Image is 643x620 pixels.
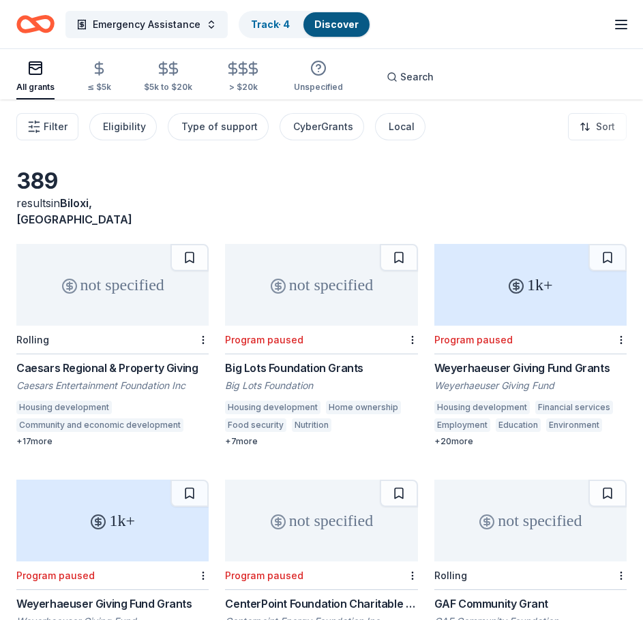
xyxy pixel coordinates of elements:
button: Unspecified [294,55,343,99]
button: Filter [16,113,78,140]
button: Track· 4Discover [239,11,371,38]
button: Search [376,63,445,91]
button: > $20k [225,55,261,99]
a: Home [16,8,55,40]
div: Program paused [434,334,513,345]
div: CyberGrants [293,119,353,135]
div: > $20k [225,82,261,93]
div: Housing development [434,401,530,414]
div: Education [496,418,541,432]
div: 1k+ [434,244,627,326]
div: Housing development [225,401,320,414]
button: $5k to $20k [144,55,192,99]
button: Type of support [168,113,269,140]
div: Program paused [225,570,303,581]
div: All grants [16,82,55,93]
div: ≤ $5k [87,82,111,93]
span: Sort [596,119,615,135]
span: Biloxi, [GEOGRAPHIC_DATA] [16,196,132,226]
div: Weyerhaeuser Giving Fund Grants [434,360,627,376]
div: Employment [434,418,490,432]
div: Caesars Regional & Property Giving [16,360,209,376]
div: not specified [225,480,417,561]
a: 1k+Program pausedWeyerhaeuser Giving Fund GrantsWeyerhaeuser Giving FundHousing developmentFinanc... [434,244,627,447]
div: Food security [225,418,286,432]
span: Emergency Assistance [93,16,200,33]
div: Type of support [181,119,258,135]
div: $5k to $20k [144,82,192,93]
div: Environment [546,418,602,432]
div: Financial services [535,401,613,414]
div: Unspecified [294,82,343,93]
div: Caesars Entertainment Foundation Inc [16,379,209,392]
div: not specified [225,244,417,326]
div: + 17 more [16,436,209,447]
div: not specified [16,244,209,326]
span: in [16,196,132,226]
button: Emergency Assistance [65,11,228,38]
button: ≤ $5k [87,55,111,99]
a: not specifiedProgram pausedBig Lots Foundation GrantsBig Lots FoundationHousing developmentHome o... [225,244,417,447]
div: Home ownership [326,401,401,414]
div: Rolling [16,334,49,345]
div: 389 [16,168,157,195]
div: Program paused [225,334,303,345]
span: Filter [44,119,68,135]
button: Eligibility [89,113,157,140]
div: not specified [434,480,627,561]
div: Big Lots Foundation [225,379,417,392]
div: GAF Community Grant [434,595,627,612]
div: Local [389,119,415,135]
button: CyberGrants [280,113,364,140]
a: not specifiedRollingCaesars Regional & Property GivingCaesars Entertainment Foundation IncHousing... [16,244,209,447]
button: All grants [16,55,55,99]
div: results [16,195,157,228]
div: Big Lots Foundation Grants [225,360,417,376]
div: + 7 more [225,436,417,447]
div: Weyerhaeuser Giving Fund [434,379,627,392]
div: + 20 more [434,436,627,447]
div: Eligibility [103,119,146,135]
span: Search [400,69,434,85]
div: Weyerhaeuser Giving Fund Grants [16,595,209,612]
div: 1k+ [16,480,209,561]
a: Discover [314,18,359,30]
div: CenterPoint Foundation Charitable Giving [225,595,417,612]
div: Housing development [16,401,112,414]
div: Nutrition [292,418,331,432]
button: Local [375,113,425,140]
a: Track· 4 [251,18,290,30]
button: Sort [568,113,627,140]
div: Community and economic development [16,418,183,432]
div: Rolling [434,570,467,581]
div: Program paused [16,570,95,581]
